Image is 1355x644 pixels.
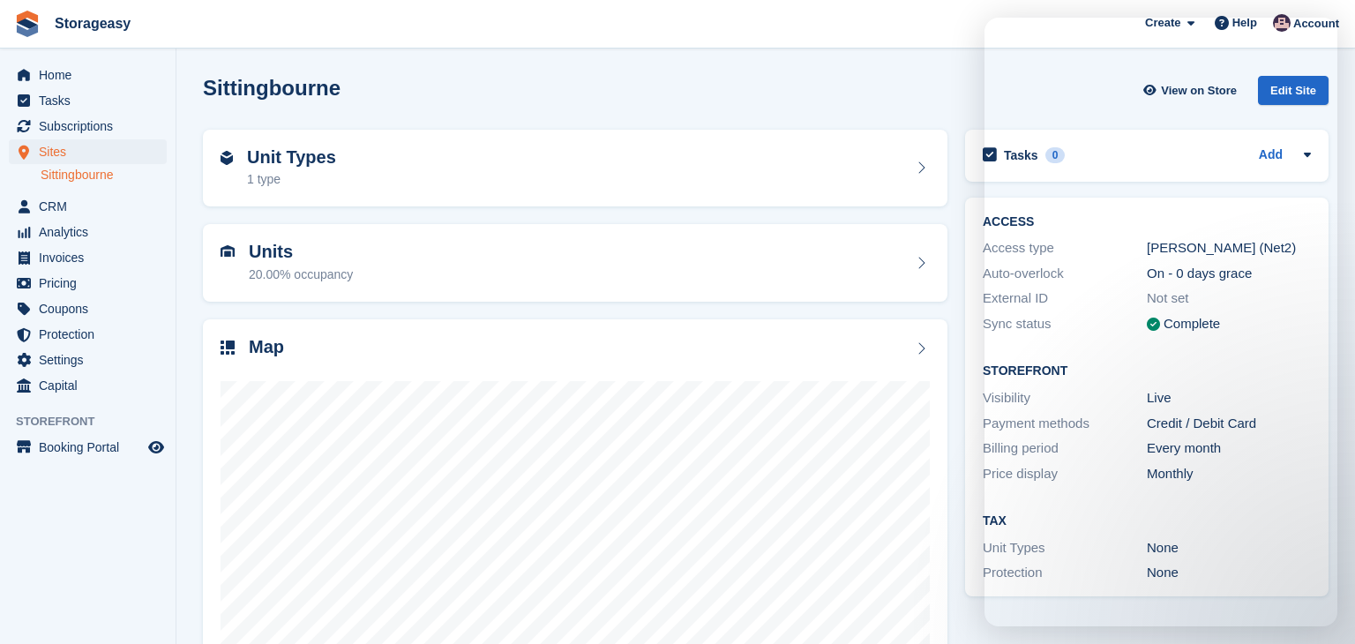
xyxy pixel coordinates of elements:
img: unit-type-icn-2b2737a686de81e16bb02015468b77c625bbabd49415b5ef34ead5e3b44a266d.svg [221,151,233,165]
a: menu [9,88,167,113]
a: menu [9,114,167,139]
a: menu [9,220,167,244]
div: Billing period [983,438,1147,459]
div: Protection [983,563,1147,583]
span: Storefront [16,413,176,431]
span: Booking Portal [39,435,145,460]
h2: ACCESS [983,215,1311,229]
span: Invoices [39,245,145,270]
div: Visibility [983,388,1147,408]
h2: Sittingbourne [203,76,341,100]
span: Subscriptions [39,114,145,139]
a: menu [9,194,167,219]
a: Sittingbourne [41,167,167,183]
a: menu [9,271,167,296]
img: unit-icn-7be61d7bf1b0ce9d3e12c5938cc71ed9869f7b940bace4675aadf7bd6d80202e.svg [221,245,235,258]
span: Capital [39,373,145,398]
div: 20.00% occupancy [249,266,353,284]
h2: Tax [983,514,1311,528]
div: Price display [983,464,1147,484]
a: menu [9,435,167,460]
img: map-icn-33ee37083ee616e46c38cad1a60f524a97daa1e2b2c8c0bc3eb3415660979fc1.svg [221,341,235,355]
a: Preview store [146,437,167,458]
img: stora-icon-8386f47178a22dfd0bd8f6a31ec36ba5ce8667c1dd55bd0f319d3a0aa187defe.svg [14,11,41,37]
a: menu [9,322,167,347]
span: Protection [39,322,145,347]
a: menu [9,373,167,398]
a: menu [9,296,167,321]
span: Analytics [39,220,145,244]
span: Tasks [39,88,145,113]
span: Sites [39,139,145,164]
div: Unit Types [983,538,1147,558]
a: menu [9,245,167,270]
span: Pricing [39,271,145,296]
a: Unit Types 1 type [203,130,947,207]
a: Storageasy [48,9,138,38]
a: menu [9,139,167,164]
span: Coupons [39,296,145,321]
div: Payment methods [983,414,1147,434]
h2: Units [249,242,353,262]
div: 1 type [247,170,336,189]
span: Settings [39,348,145,372]
iframe: Intercom live chat [984,18,1337,626]
div: Sync status [983,314,1147,334]
span: Home [39,63,145,87]
span: Create [1145,14,1180,32]
span: Account [1293,15,1339,33]
h2: Storefront [983,364,1311,378]
div: Access type [983,238,1147,258]
span: Help [1232,14,1257,32]
div: External ID [983,288,1147,309]
span: CRM [39,194,145,219]
a: menu [9,63,167,87]
h2: Map [249,337,284,357]
h2: Unit Types [247,147,336,168]
a: menu [9,348,167,372]
img: James Stewart [1273,14,1291,32]
div: Auto-overlock [983,264,1147,284]
a: Units 20.00% occupancy [203,224,947,302]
